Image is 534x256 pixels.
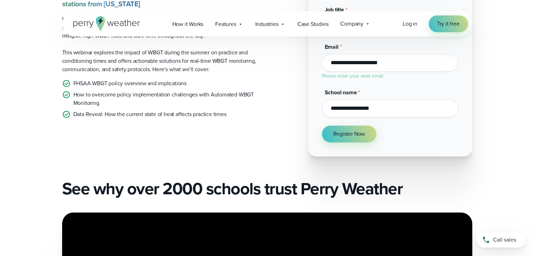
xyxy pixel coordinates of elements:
[62,179,472,198] h2: See why over 2000 schools trust Perry Weather
[62,48,262,74] p: This webinar explores the impact of WBGT during the summer on practice and conditioning times and...
[429,15,468,32] a: Try it free
[437,20,460,28] span: Try it free
[322,126,377,142] button: Register Now
[325,43,338,51] span: Email
[333,130,365,138] span: Register Now
[403,20,417,28] a: Log in
[322,72,384,80] label: Please enter your work email.
[493,236,516,244] span: Call sales
[297,20,329,28] span: Case Studies
[172,20,204,28] span: How it Works
[291,17,335,31] a: Case Studies
[73,90,262,107] p: How to overcome policy implementation challenges with Automated WBGT Monitoring
[215,20,236,28] span: Features
[73,79,186,88] p: FHSAA WBGT policy overview and implications
[325,6,344,14] span: Job title
[166,17,210,31] a: How it Works
[255,20,278,28] span: Industries
[73,110,226,119] p: Data Reveal: How the current state of heat affects practice times
[476,232,526,248] a: Call sales
[340,20,363,28] span: Company
[325,88,357,96] span: School name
